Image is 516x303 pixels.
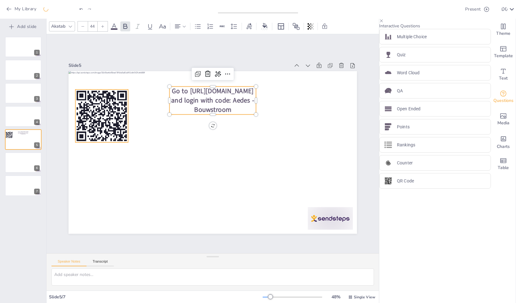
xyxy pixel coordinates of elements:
div: 3 [5,83,42,103]
span: Text [499,75,508,82]
img: Word Cloud icon [385,69,392,76]
span: Position [292,23,300,30]
img: Multiple Choice icon [385,33,392,40]
button: Add slide [3,22,43,32]
div: 1 [34,50,40,55]
span: Single View [354,295,375,300]
p: Quiz [397,52,406,58]
div: Get real-time input from your audience [491,86,516,108]
div: Add ready made slides [491,41,516,63]
button: My Library [5,4,39,14]
span: Go to [URL][DOMAIN_NAME] and login with code: Aedes - Bouwstroom [18,131,29,135]
span: Go to [URL][DOMAIN_NAME] and login with code: Aedes - Bouwstroom [180,79,265,119]
button: Speaker Notes [51,259,87,266]
p: Counter [397,160,413,166]
div: 5 [34,142,40,148]
p: Word Cloud [397,70,420,76]
div: Layout [276,21,286,31]
button: Present [463,3,491,16]
button: Export to PowerPoint [450,3,461,16]
p: Points [397,124,410,130]
div: Text effects [244,21,254,31]
p: Interactive Questions [379,23,491,29]
div: Change the overall theme [491,19,516,41]
div: 2 [34,73,40,79]
button: Transcript [87,259,114,266]
span: Theme [496,30,510,37]
div: Saving...... [43,6,69,12]
div: 6 [34,165,40,171]
img: Counter icon [385,159,392,167]
div: Background color [260,23,269,30]
div: D G [501,7,508,12]
div: Add a table [491,153,516,175]
div: Slide 5 / 7 [49,294,263,300]
div: 4 [5,106,42,126]
p: Multiple Choice [397,34,427,40]
p: Open Ended [397,106,420,112]
span: Charts [497,143,510,150]
p: QR Code [397,178,414,184]
div: Slide 5 [87,34,305,86]
img: QA icon [385,87,392,94]
img: Rankings icon [385,141,392,149]
div: 3 [34,96,40,102]
div: 4 [34,119,40,125]
img: Points icon [385,123,392,131]
div: 1 [5,37,42,57]
input: Insert title [218,4,291,13]
img: QR Code icon [385,177,392,185]
div: Add text boxes [491,63,516,86]
span: Table [498,164,509,171]
div: Add charts and graphs [491,131,516,153]
div: 5 [5,129,42,150]
img: Quiz icon [385,51,392,58]
span: Template [494,53,513,59]
div: Add images, graphics, shapes or video [491,108,516,131]
span: Media [497,120,509,126]
span: Questions [493,97,514,104]
div: Akatab [50,22,67,30]
div: 2 [5,60,42,80]
img: Open Ended icon [385,105,392,112]
div: 7 [5,175,42,196]
div: 6 [5,152,42,173]
p: QA [397,88,403,94]
button: D G [501,3,508,16]
div: 48 % [328,294,343,300]
div: 7 [34,189,40,194]
p: Rankings [397,142,415,148]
